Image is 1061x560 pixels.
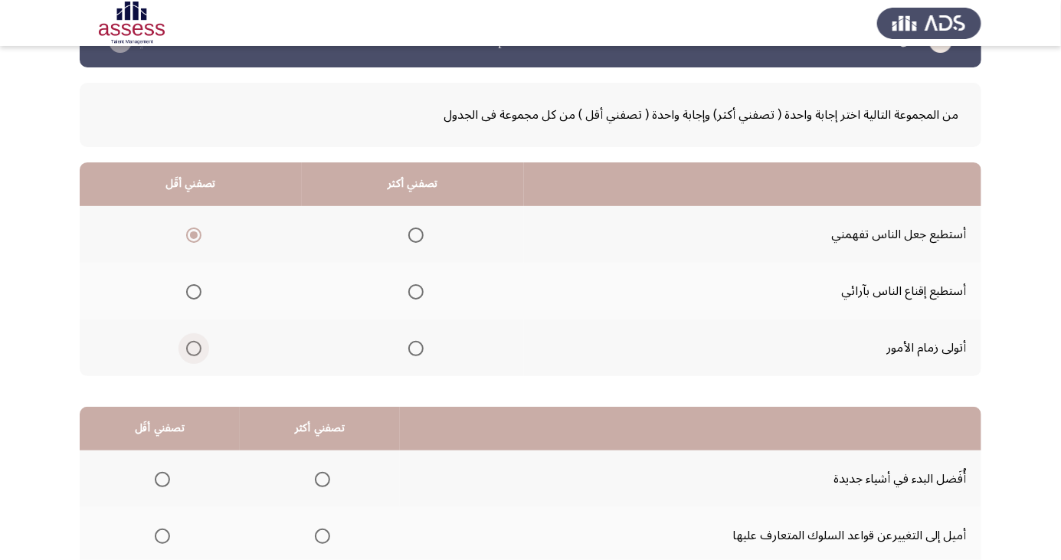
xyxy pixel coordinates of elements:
mat-radio-group: Select an option [180,278,201,304]
td: أُفَضل البدء في أشياء جديدة [400,450,981,507]
th: تصفني أكثر [240,407,400,450]
mat-radio-group: Select an option [180,221,201,247]
mat-radio-group: Select an option [149,522,170,549]
img: Assessment logo of Development Assessment R1 (EN/AR) [80,2,184,44]
td: أستطيع جعل الناس تفهمني [524,206,981,263]
img: Assess Talent Management logo [877,2,981,44]
h3: Development Assessment [459,31,602,51]
mat-radio-group: Select an option [402,278,424,304]
th: تصفني أقَل [80,407,240,450]
mat-radio-group: Select an option [149,466,170,492]
th: تصفني أكثر [302,162,524,206]
mat-radio-group: Select an option [309,466,330,492]
td: أستطيع إقناع الناس بآرائي [524,263,981,319]
mat-radio-group: Select an option [180,335,201,361]
mat-radio-group: Select an option [309,522,330,549]
mat-radio-group: Select an option [402,221,424,247]
mat-radio-group: Select an option [402,335,424,361]
td: أتولى زمام الأمور [524,319,981,376]
th: تصفني أقَل [80,162,302,206]
span: من المجموعة التالية اختر إجابة واحدة ( تصفني أكثر) وإجابة واحدة ( تصفني أقل ) من كل مجموعة فى الجدول [103,102,958,128]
